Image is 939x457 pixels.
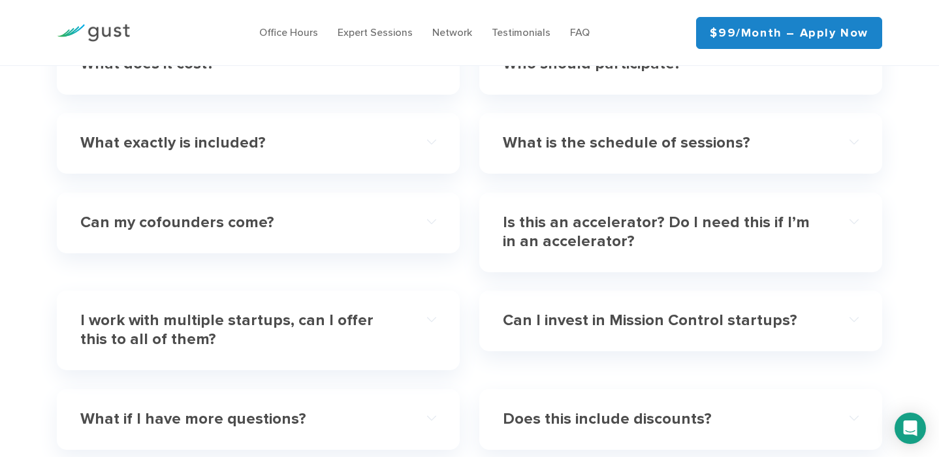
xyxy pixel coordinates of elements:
[80,410,401,429] h4: What if I have more questions?
[503,213,823,251] h4: Is this an accelerator? Do I need this if I’m in an accelerator?
[503,311,823,330] h4: Can I invest in Mission Control startups?
[80,213,401,232] h4: Can my cofounders come?
[432,26,472,39] a: Network
[259,26,318,39] a: Office Hours
[570,26,590,39] a: FAQ
[503,134,823,153] h4: What is the schedule of sessions?
[895,413,926,444] div: Open Intercom Messenger
[80,134,401,153] h4: What exactly is included?
[696,17,882,49] a: $99/month – Apply Now
[503,410,823,429] h4: Does this include discounts?
[492,26,550,39] a: Testimonials
[80,311,401,349] h4: I work with multiple startups, can I offer this to all of them?
[57,24,130,42] img: Gust Logo
[338,26,413,39] a: Expert Sessions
